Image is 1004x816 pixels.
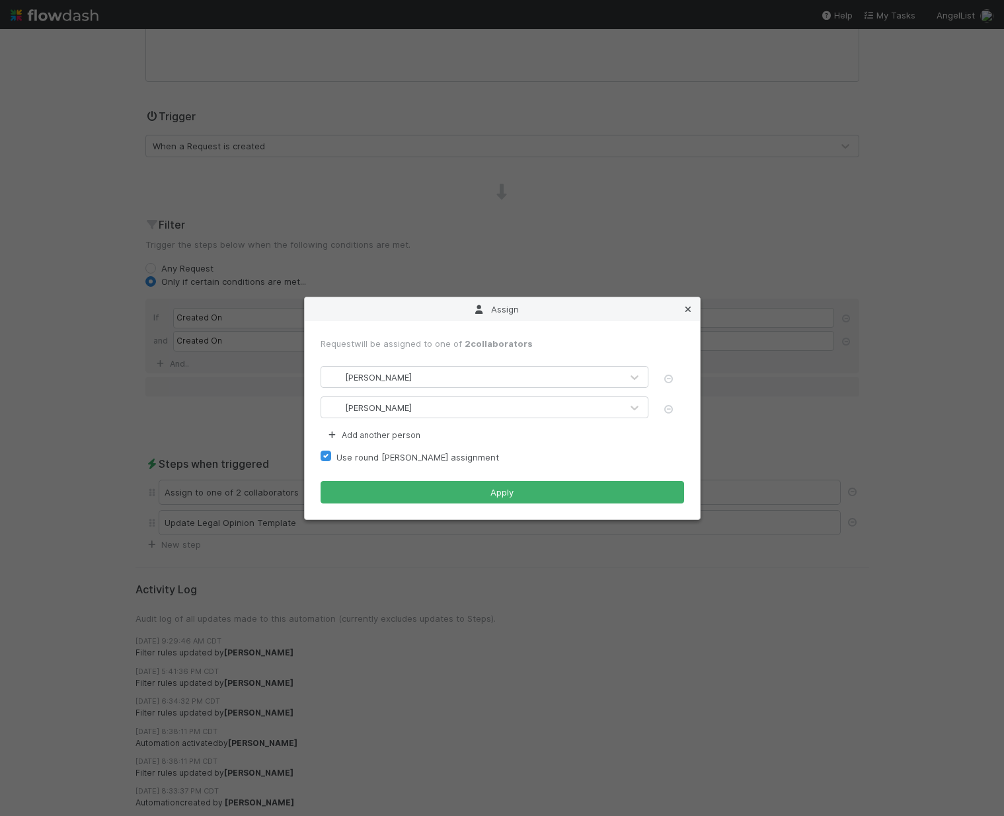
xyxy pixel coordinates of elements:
[345,371,412,382] span: [PERSON_NAME]
[321,481,684,503] button: Apply
[305,297,700,321] div: Assign
[321,427,426,444] button: Add another person
[321,337,684,350] div: Request will be assigned to one of
[345,402,412,412] span: [PERSON_NAME]
[328,371,341,384] img: avatar_cd4e5e5e-3003-49e5-bc76-fd776f359de9.png
[465,338,533,349] span: 2 collaborators
[336,449,499,465] label: Use round [PERSON_NAME] assignment
[328,401,341,414] img: avatar_5106bb14-94e9-4897-80de-6ae81081f36d.png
